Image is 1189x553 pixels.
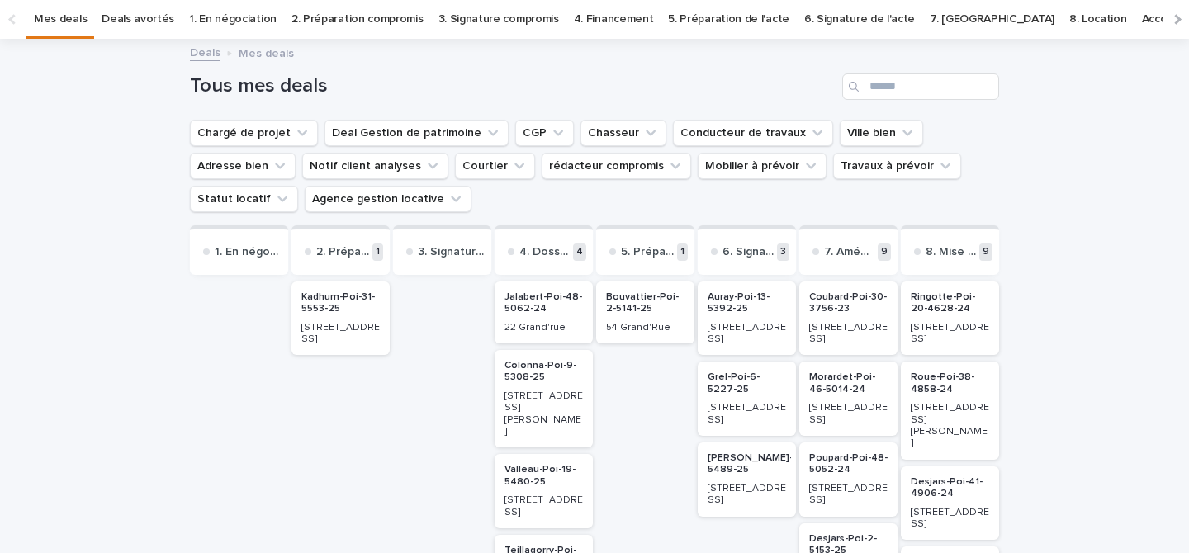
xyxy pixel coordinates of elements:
button: Adresse bien [190,153,296,179]
button: Travaux à prévoir [833,153,961,179]
a: Poupard-Poi-48-5052-24[STREET_ADDRESS] [799,442,898,517]
a: Deals [190,42,220,61]
a: Jalabert-Poi-48-5062-2422 Grand'rue [495,281,593,343]
a: Valleau-Poi-19-5480-25[STREET_ADDRESS] [495,454,593,528]
p: Morardet-Poi-46-5014-24 [809,371,888,395]
p: Jalabert-Poi-48-5062-24 [504,291,583,315]
button: Ville bien [840,120,923,146]
p: Auray-Poi-13-5392-25 [708,291,786,315]
p: 1 [372,243,383,261]
p: [STREET_ADDRESS] [708,402,786,426]
a: Desjars-Poi-41-4906-24[STREET_ADDRESS] [901,466,999,541]
button: Courtier [455,153,535,179]
button: rédacteur compromis [542,153,691,179]
a: Coubard-Poi-30-3756-23[STREET_ADDRESS] [799,281,898,356]
p: 3 [777,243,789,261]
p: Roue-Poi-38-4858-24 [911,371,989,395]
a: Bouvattier-Poi-2-5141-2554 Grand'Rue [596,281,694,343]
button: Deal Gestion de patrimoine [324,120,509,146]
a: Grel-Poi-6-5227-25[STREET_ADDRESS] [698,362,796,436]
p: [STREET_ADDRESS] [301,322,380,346]
h1: Tous mes deals [190,74,836,98]
button: Conducteur de travaux [673,120,833,146]
p: 8. Mise en loc et gestion [926,245,976,259]
a: Ringotte-Poi-20-4628-24[STREET_ADDRESS] [901,281,999,356]
p: Bouvattier-Poi-2-5141-25 [606,291,685,315]
p: Coubard-Poi-30-3756-23 [809,291,888,315]
p: 1. En négociation [215,245,282,259]
button: Mobilier à prévoir [698,153,827,179]
p: 9 [878,243,891,261]
p: [STREET_ADDRESS] [809,322,888,346]
p: 6. Signature de l'acte notarié [722,245,774,259]
button: Statut locatif [190,186,298,212]
p: Valleau-Poi-19-5480-25 [504,464,583,488]
p: [STREET_ADDRESS] [504,494,583,518]
button: Chargé de projet [190,120,318,146]
p: 2. Préparation compromis [316,245,369,259]
p: Kadhum-Poi-31-5553-25 [301,291,380,315]
button: CGP [515,120,574,146]
p: 22 Grand'rue [504,322,583,333]
p: 4. Dossier de financement [519,245,570,259]
input: Search [842,73,999,100]
p: [STREET_ADDRESS] [708,483,786,507]
p: [STREET_ADDRESS] [911,322,989,346]
a: Auray-Poi-13-5392-25[STREET_ADDRESS] [698,281,796,356]
p: [PERSON_NAME]-20-5489-25 [708,452,809,476]
button: Chasseur [580,120,666,146]
a: Morardet-Poi-46-5014-24[STREET_ADDRESS] [799,362,898,436]
p: Mes deals [239,43,294,61]
p: 4 [573,243,586,261]
p: [STREET_ADDRESS] [809,483,888,507]
a: Colonna-Poi-9-5308-25[STREET_ADDRESS][PERSON_NAME] [495,350,593,447]
p: 9 [979,243,992,261]
p: 5. Préparation de l'acte notarié [621,245,674,259]
p: [STREET_ADDRESS][PERSON_NAME] [504,390,583,438]
p: [STREET_ADDRESS][PERSON_NAME] [911,402,989,450]
button: Notif client analyses [302,153,448,179]
p: 1 [677,243,688,261]
button: Agence gestion locative [305,186,471,212]
p: Ringotte-Poi-20-4628-24 [911,291,989,315]
p: Poupard-Poi-48-5052-24 [809,452,888,476]
p: 3. Signature compromis [418,245,485,259]
a: Roue-Poi-38-4858-24[STREET_ADDRESS][PERSON_NAME] [901,362,999,459]
p: Colonna-Poi-9-5308-25 [504,360,583,384]
p: [STREET_ADDRESS] [708,322,786,346]
a: Kadhum-Poi-31-5553-25[STREET_ADDRESS] [291,281,390,356]
p: Desjars-Poi-41-4906-24 [911,476,989,500]
p: [STREET_ADDRESS] [911,507,989,531]
a: [PERSON_NAME]-20-5489-25[STREET_ADDRESS] [698,442,796,517]
p: [STREET_ADDRESS] [809,402,888,426]
p: Grel-Poi-6-5227-25 [708,371,786,395]
p: 7. Aménagements et travaux [824,245,874,259]
p: 54 Grand'Rue [606,322,685,333]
